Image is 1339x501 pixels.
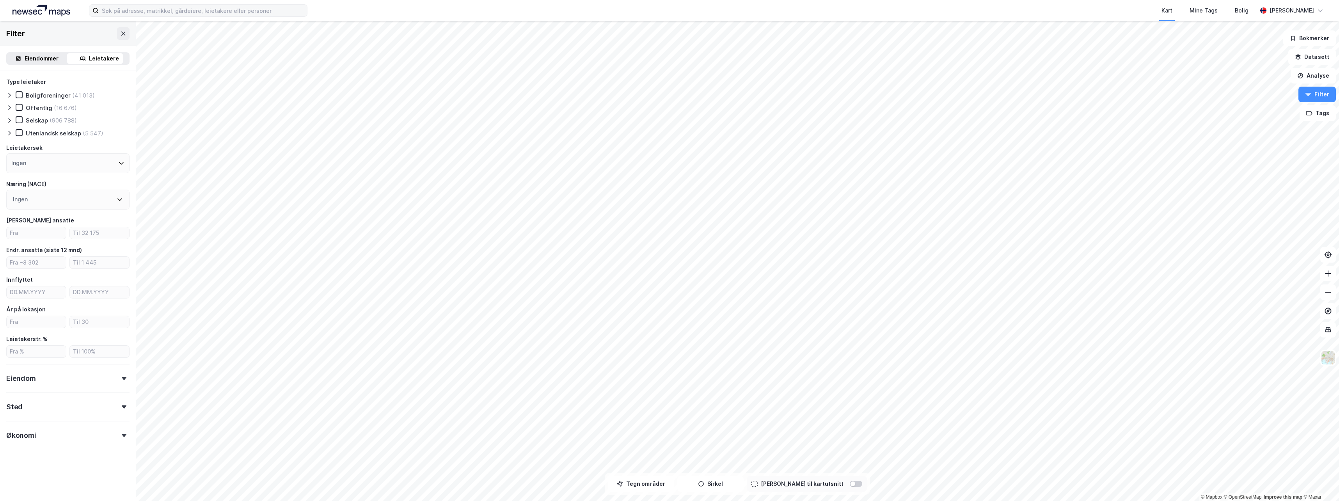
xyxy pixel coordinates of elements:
a: OpenStreetMap [1224,494,1262,500]
div: Økonomi [6,431,36,440]
div: Kart [1161,6,1172,15]
button: Filter [1298,87,1336,102]
div: [PERSON_NAME] [1270,6,1314,15]
a: Improve this map [1264,494,1302,500]
div: Selskap [26,117,48,124]
div: Utenlandsk selskap [26,130,81,137]
div: Boligforeninger [26,92,71,99]
button: Sirkel [677,476,744,492]
input: DD.MM.YYYY [70,286,129,298]
div: Leietakersøk [6,143,43,153]
div: Type leietaker [6,77,46,87]
img: logo.a4113a55bc3d86da70a041830d287a7e.svg [12,5,70,16]
div: Bolig [1235,6,1248,15]
div: Endr. ansatte (siste 12 mnd) [6,245,82,255]
div: Innflyttet [6,275,33,284]
button: Datasett [1288,49,1336,65]
input: Fra [7,316,66,328]
a: Mapbox [1201,494,1222,500]
iframe: Chat Widget [1300,464,1339,501]
div: Mine Tags [1190,6,1218,15]
input: DD.MM.YYYY [7,286,66,298]
div: Næring (NACE) [6,179,46,189]
button: Tegn områder [608,476,674,492]
input: Til 32 175 [70,227,129,239]
div: År på lokasjon [6,305,46,314]
button: Bokmerker [1283,30,1336,46]
div: Leietakerstr. % [6,334,48,344]
input: Til 30 [70,316,129,328]
div: Eiendom [6,374,36,383]
div: Leietakere [89,54,119,63]
input: Til 100% [70,346,129,357]
div: Offentlig [26,104,52,112]
button: Analyse [1291,68,1336,83]
div: Filter [6,27,25,40]
div: (5 547) [83,130,103,137]
div: Ingen [13,195,28,204]
div: Kontrollprogram for chat [1300,464,1339,501]
input: Fra [7,227,66,239]
div: Ingen [11,158,26,168]
div: Sted [6,402,23,412]
div: (906 788) [50,117,77,124]
div: [PERSON_NAME] til kartutsnitt [761,479,844,489]
input: Til 1 445 [70,257,129,268]
img: Z [1321,350,1335,365]
div: (41 013) [72,92,95,99]
input: Fra % [7,346,66,357]
input: Søk på adresse, matrikkel, gårdeiere, leietakere eller personer [99,5,307,16]
button: Tags [1300,105,1336,121]
div: (16 676) [54,104,77,112]
div: Eiendommer [25,54,59,63]
input: Fra −8 302 [7,257,66,268]
div: [PERSON_NAME] ansatte [6,216,74,225]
